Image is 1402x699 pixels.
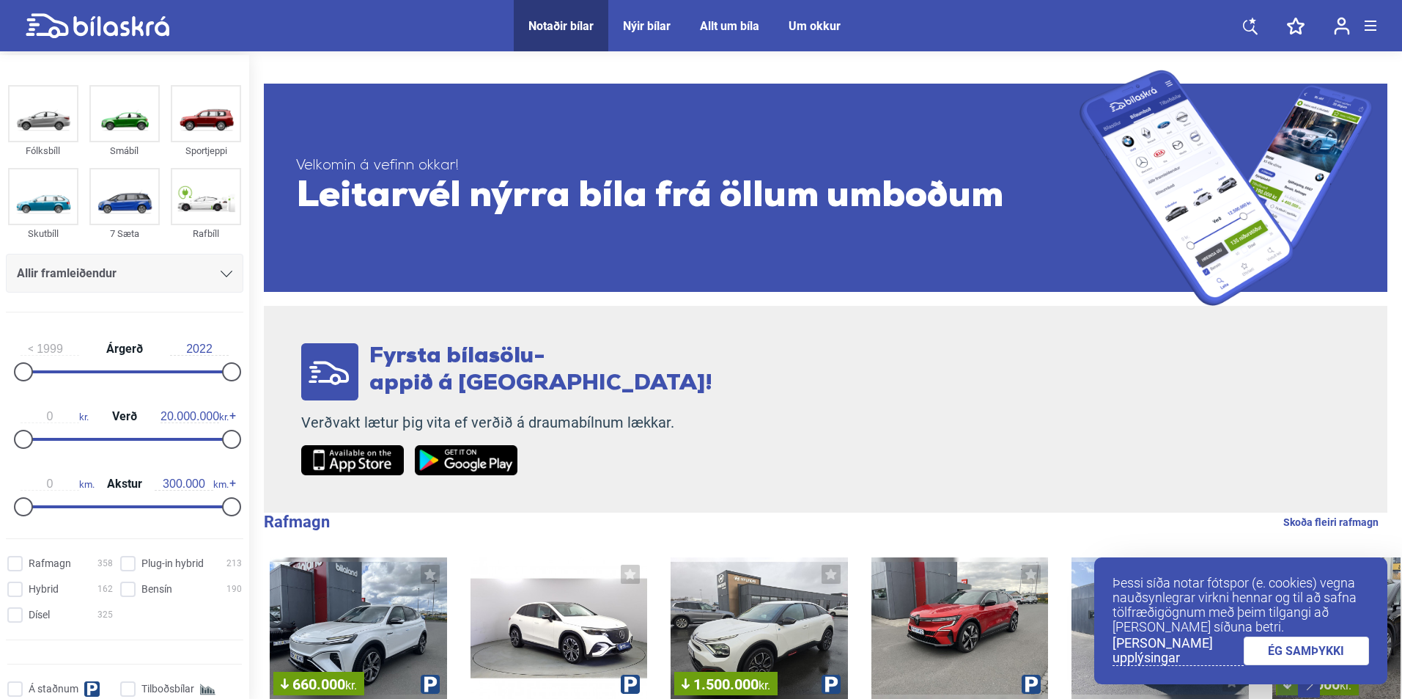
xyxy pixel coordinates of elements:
span: 190 [226,582,242,597]
span: 1.500.000 [682,677,770,692]
span: 660.000 [281,677,357,692]
span: kr. [1340,678,1351,692]
a: ÉG SAMÞYKKI [1244,637,1370,665]
a: Velkomin á vefinn okkar!Leitarvél nýrra bíla frá öllum umboðum [264,70,1387,306]
span: kr. [345,678,357,692]
span: 213 [226,556,242,571]
div: 7 Sæta [89,225,160,242]
span: Fyrsta bílasölu- appið á [GEOGRAPHIC_DATA]! [369,345,712,395]
span: Verð [108,411,141,422]
span: Árgerð [103,343,147,355]
p: Þessi síða notar fótspor (e. cookies) vegna nauðsynlegrar virkni hennar og til að safna tölfræðig... [1113,576,1369,634]
span: kr. [21,410,89,423]
span: Á staðnum [29,681,78,697]
span: kr. [759,678,770,692]
div: Rafbíll [171,225,241,242]
b: Rafmagn [264,513,330,531]
div: Fólksbíll [8,142,78,159]
span: Akstur [103,478,146,490]
button: Next [1298,671,1320,698]
span: Leitarvél nýrra bíla frá öllum umboðum [296,175,1080,219]
span: Velkomin á vefinn okkar! [296,157,1080,175]
img: user-login.svg [1334,17,1350,35]
span: 162 [97,582,113,597]
a: Um okkur [789,19,841,33]
span: 325 [97,607,113,623]
span: Hybrid [29,582,59,597]
a: Nýir bílar [623,19,671,33]
span: Tilboðsbílar [141,681,194,697]
span: Plug-in hybrid [141,556,204,571]
a: [PERSON_NAME] upplýsingar [1113,636,1244,666]
span: km. [21,477,95,491]
span: 358 [97,556,113,571]
a: Notaðir bílar [528,19,594,33]
span: kr. [161,410,229,423]
span: Bensín [141,582,172,597]
div: Smábíl [89,142,160,159]
div: Sportjeppi [171,142,241,159]
a: Skoða fleiri rafmagn [1283,513,1379,532]
span: Dísel [29,607,50,623]
span: km. [155,477,229,491]
button: Previous [1277,671,1299,698]
p: Verðvakt lætur þig vita ef verðið á draumabílnum lækkar. [301,414,712,432]
a: Allt um bíla [700,19,759,33]
span: Rafmagn [29,556,71,571]
span: Allir framleiðendur [17,263,117,284]
div: Skutbíll [8,225,78,242]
